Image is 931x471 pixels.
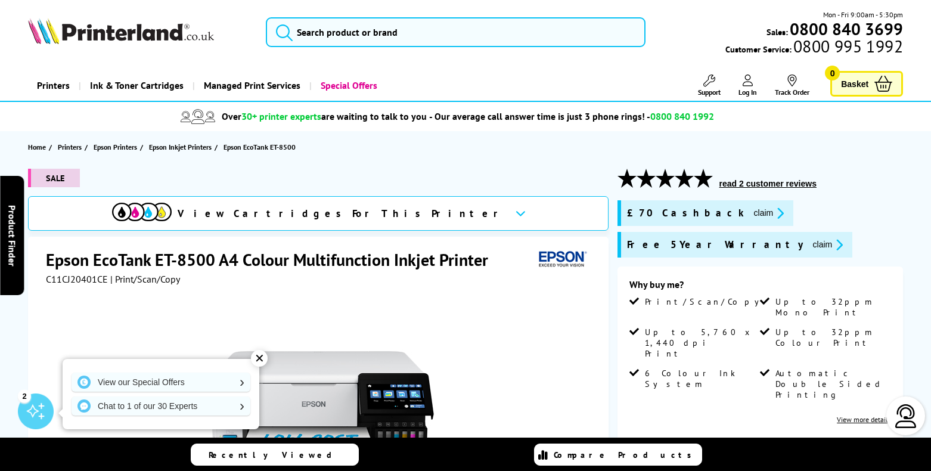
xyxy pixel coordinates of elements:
[650,110,714,122] span: 0800 840 1992
[429,110,714,122] span: - Our average call answer time is just 3 phone rings! -
[193,70,309,101] a: Managed Print Services
[830,71,903,97] a: Basket 0
[28,18,214,44] img: Printerland Logo
[645,296,768,307] span: Print/Scan/Copy
[266,17,646,47] input: Search product or brand
[28,169,80,187] span: SALE
[627,206,744,220] span: £70 Cashback
[58,141,82,153] span: Printers
[645,368,758,389] span: 6 Colour Ink System
[738,75,757,97] a: Log In
[241,110,321,122] span: 30+ printer experts
[178,207,505,220] span: View Cartridges For This Printer
[222,110,427,122] span: Over are waiting to talk to you
[110,273,180,285] span: | Print/Scan/Copy
[79,70,193,101] a: Ink & Toner Cartridges
[209,450,344,460] span: Recently Viewed
[58,141,85,153] a: Printers
[18,389,31,402] div: 2
[698,75,721,97] a: Support
[775,327,888,348] span: Up to 32ppm Colour Print
[750,206,788,220] button: promo-description
[825,66,840,80] span: 0
[534,249,589,271] img: Epson
[766,26,788,38] span: Sales:
[309,70,386,101] a: Special Offers
[629,278,892,296] div: Why buy me?
[112,203,172,221] img: View Cartridges
[773,436,830,458] span: £591.79
[72,373,250,392] a: View our Special Offers
[191,444,359,466] a: Recently Viewed
[823,9,903,20] span: Mon - Fri 9:00am - 5:30pm
[94,141,137,153] span: Epson Printers
[788,23,903,35] a: 0800 840 3699
[90,70,184,101] span: Ink & Toner Cartridges
[94,141,140,153] a: Epson Printers
[716,178,820,189] button: read 2 customer reviews
[72,396,250,416] a: Chat to 1 of our 30 Experts
[775,296,888,318] span: Up to 32ppm Mono Print
[224,141,296,153] span: Epson EcoTank ET-8500
[738,88,757,97] span: Log In
[149,141,212,153] span: Epson Inkjet Printers
[645,327,758,359] span: Up to 5,760 x 1,440 dpi Print
[775,75,809,97] a: Track Order
[28,141,49,153] a: Home
[534,444,702,466] a: Compare Products
[149,141,215,153] a: Epson Inkjet Printers
[28,18,251,47] a: Printerland Logo
[725,41,903,55] span: Customer Service:
[627,238,803,252] span: Free 5 Year Warranty
[790,18,903,40] b: 0800 840 3699
[809,238,847,252] button: promo-description
[698,88,721,97] span: Support
[894,404,918,428] img: user-headset-light.svg
[792,41,903,52] span: 0800 995 1992
[6,205,18,267] span: Product Finder
[775,368,888,400] span: Automatic Double Sided Printing
[46,249,500,271] h1: Epson EcoTank ET-8500 A4 Colour Multifunction Inkjet Printer
[224,141,299,153] a: Epson EcoTank ET-8500
[554,450,698,460] span: Compare Products
[28,70,79,101] a: Printers
[690,436,747,458] span: £493.16
[251,350,268,367] div: ✕
[46,273,108,285] span: C11CJ20401CE
[841,76,868,92] span: Basket
[28,141,46,153] span: Home
[837,415,891,424] a: View more details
